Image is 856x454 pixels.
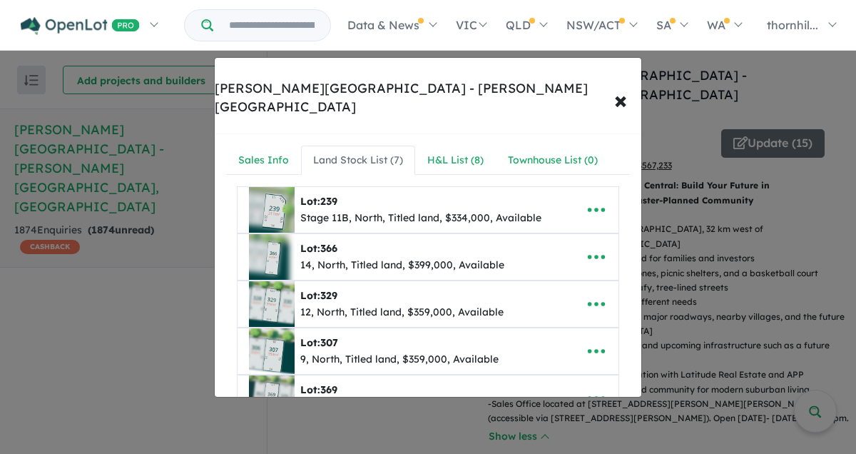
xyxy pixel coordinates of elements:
span: thornhil... [767,18,818,32]
div: Stage 11B, North, Titled land, $334,000, Available [300,210,541,227]
div: Sales Info [238,152,289,169]
span: 369 [320,383,337,396]
img: Thornhill%20Central%20Estate%20-%20Thornhill%20Park%20-%20Lot%20239___1736994587.png [249,187,295,233]
img: Thornhill%20Central%20Estate%20-%20Thornhill%20Park%20-%20Lot%20369___1750210327.jpg [249,375,295,421]
div: [PERSON_NAME][GEOGRAPHIC_DATA] - [PERSON_NAME][GEOGRAPHIC_DATA] [215,79,641,116]
span: 329 [320,289,337,302]
b: Lot: [300,336,338,349]
div: H&L List ( 8 ) [427,152,484,169]
div: 14, North, Titled land, $399,000, Available [300,257,504,274]
span: 366 [320,242,337,255]
input: Try estate name, suburb, builder or developer [216,10,327,41]
img: Thornhill%20Central%20Estate%20-%20Thornhill%20Park%20-%20Lot%20366___1747030479.png [249,234,295,280]
img: Openlot PRO Logo White [21,17,140,35]
span: 307 [320,336,338,349]
b: Lot: [300,242,337,255]
span: 239 [320,195,337,208]
div: 12, North, Titled land, $359,000, Available [300,304,504,321]
span: × [614,84,627,115]
img: Thornhill%20Central%20Estate%20-%20Thornhill%20Park%20-%20Lot%20329___1750208554.jpg [249,281,295,327]
div: 9, North, Titled land, $359,000, Available [300,351,499,368]
b: Lot: [300,383,337,396]
b: Lot: [300,289,337,302]
img: Thornhill%20Central%20Estate%20-%20Thornhill%20Park%20-%20Lot%20307___1750209905.jpg [249,328,295,374]
div: Land Stock List ( 7 ) [313,152,403,169]
b: Lot: [300,195,337,208]
div: Townhouse List ( 0 ) [508,152,598,169]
